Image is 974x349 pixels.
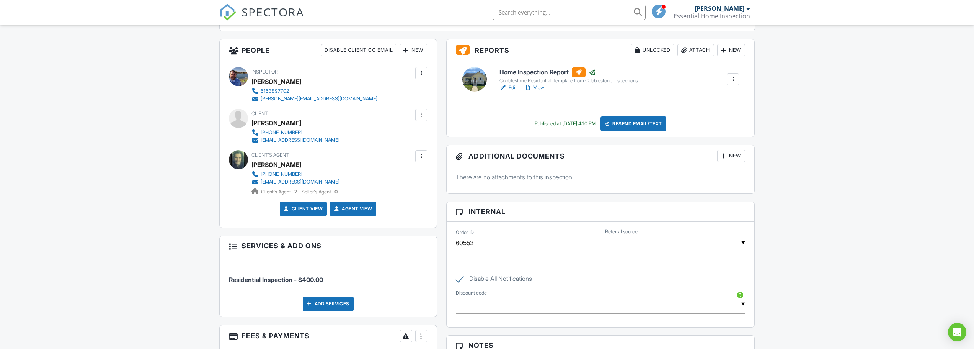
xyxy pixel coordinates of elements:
h6: Home Inspection Report [499,67,638,77]
a: [EMAIL_ADDRESS][DOMAIN_NAME] [251,178,339,186]
h3: Services & Add ons [220,236,437,256]
div: New [717,150,745,162]
label: Order ID [456,229,474,236]
span: Seller's Agent - [302,189,338,195]
span: Inspector [251,69,278,75]
a: Agent View [333,205,372,213]
a: [EMAIL_ADDRESS][DOMAIN_NAME] [251,136,339,144]
div: [EMAIL_ADDRESS][DOMAIN_NAME] [261,179,339,185]
strong: 0 [334,189,338,195]
a: 6163897702 [251,87,377,95]
div: [PERSON_NAME] [251,76,301,87]
h3: Fees & Payments [220,325,437,347]
label: Referral source [605,228,638,235]
a: Client View [282,205,323,213]
a: [PHONE_NUMBER] [251,170,339,178]
div: [PERSON_NAME][EMAIL_ADDRESS][DOMAIN_NAME] [261,96,377,102]
li: Service: Residential Inspection [229,262,427,290]
div: Disable Client CC Email [321,44,396,56]
div: 6163897702 [261,88,289,94]
a: Edit [499,84,517,92]
div: New [400,44,427,56]
div: Attach [677,44,714,56]
div: Add Services [303,297,354,311]
span: Client's Agent - [261,189,299,195]
div: New [717,44,745,56]
span: Client [251,111,268,116]
img: The Best Home Inspection Software - Spectora [219,4,236,21]
input: Search everything... [493,5,646,20]
div: Unlocked [631,44,674,56]
div: Resend Email/Text [600,116,666,131]
h3: People [220,39,437,61]
div: [PERSON_NAME] [251,117,301,129]
h3: Internal [447,202,755,222]
span: Client's Agent [251,152,289,158]
div: [PERSON_NAME] [695,5,744,12]
div: Published at [DATE] 4:10 PM [535,121,596,127]
a: [PERSON_NAME] [251,159,301,170]
div: Open Intercom Messenger [948,323,966,341]
div: Cobblestone Residential Template from Cobblestone Inspections [499,78,638,84]
h3: Additional Documents [447,145,755,167]
label: Disable All Notifications [456,275,532,285]
p: There are no attachments to this inspection. [456,173,746,181]
a: Home Inspection Report Cobblestone Residential Template from Cobblestone Inspections [499,67,638,84]
a: View [524,84,544,92]
div: [EMAIL_ADDRESS][DOMAIN_NAME] [261,137,339,143]
a: [PHONE_NUMBER] [251,129,339,136]
span: Residential Inspection - $400.00 [229,276,323,283]
a: [PERSON_NAME][EMAIL_ADDRESS][DOMAIN_NAME] [251,95,377,103]
h3: Reports [447,39,755,61]
span: SPECTORA [241,4,304,20]
strong: 2 [294,189,297,195]
a: SPECTORA [219,10,304,26]
div: Essential Home Inspection [674,12,750,20]
label: Discount code [456,290,487,297]
div: [PHONE_NUMBER] [261,171,302,177]
div: [PHONE_NUMBER] [261,129,302,136]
